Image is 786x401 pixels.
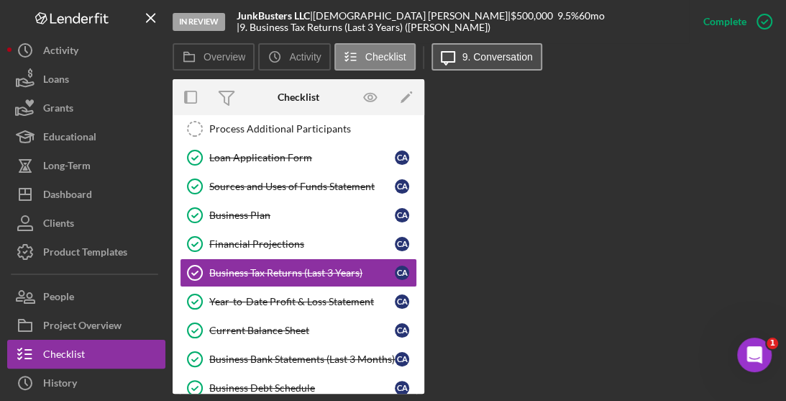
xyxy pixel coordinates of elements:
button: Grants [7,94,165,122]
button: Complete [689,7,779,36]
div: C A [395,294,409,309]
button: Dashboard [7,180,165,209]
div: Business Bank Statements (Last 3 Months) [209,353,395,365]
div: 9.5 % [557,10,579,22]
div: C A [395,179,409,194]
button: Clients [7,209,165,238]
div: Current Balance Sheet [209,325,395,336]
div: Checklist [278,91,319,103]
div: [DEMOGRAPHIC_DATA] [PERSON_NAME] | [313,10,511,22]
button: 9. Conversation [431,43,542,71]
div: In Review [173,13,225,31]
label: Activity [289,51,321,63]
div: C A [395,237,409,251]
div: Business Debt Schedule [209,382,395,394]
div: Dashboard [43,180,92,212]
a: Year-to-Date Profit & Loss StatementCA [180,287,417,316]
div: Business Plan [209,209,395,221]
button: Product Templates [7,238,165,266]
span: $500,000 [511,9,553,22]
div: C A [395,150,409,165]
label: 9. Conversation [462,51,533,63]
div: | [237,10,313,22]
div: Grants [43,94,73,126]
div: Project Overview [43,311,122,343]
div: C A [395,352,409,366]
div: Sources and Uses of Funds Statement [209,181,395,192]
button: Checklist [334,43,416,71]
button: Checklist [7,340,165,369]
div: People [43,282,74,315]
span: 1 [767,338,778,349]
div: 60 mo [579,10,605,22]
a: Loan Application FormCA [180,143,417,172]
a: Business Bank Statements (Last 3 Months)CA [180,345,417,374]
a: Process Additional Participants [180,114,417,143]
div: C A [395,266,409,280]
button: History [7,369,165,397]
b: JunkBusters LLC [237,9,310,22]
label: Checklist [365,51,406,63]
label: Overview [204,51,245,63]
div: Loan Application Form [209,152,395,163]
a: Financial ProjectionsCA [180,230,417,258]
div: Process Additional Participants [209,123,416,135]
div: Clients [43,209,74,241]
button: Educational [7,122,165,151]
a: Business Tax Returns (Last 3 Years)CA [180,258,417,287]
button: Activity [258,43,330,71]
div: C A [395,323,409,338]
button: People [7,282,165,311]
div: Business Tax Returns (Last 3 Years) [209,267,395,279]
div: History [43,369,77,401]
div: Educational [43,122,96,155]
button: Long-Term [7,151,165,180]
div: Complete [703,7,746,36]
div: Activity [43,36,78,68]
a: Business PlanCA [180,201,417,230]
a: Sources and Uses of Funds StatementCA [180,172,417,201]
button: Project Overview [7,311,165,340]
div: Loans [43,65,69,97]
div: Product Templates [43,238,127,270]
div: | 9. Business Tax Returns (Last 3 Years) ([PERSON_NAME]) [237,22,490,33]
div: Financial Projections [209,238,395,250]
a: Current Balance SheetCA [180,316,417,345]
div: C A [395,208,409,222]
button: Activity [7,36,165,65]
button: Overview [173,43,255,71]
div: Year-to-Date Profit & Loss Statement [209,296,395,307]
iframe: Intercom live chat [737,338,772,372]
div: Long-Term [43,151,91,184]
div: C A [395,381,409,395]
button: Loans [7,65,165,94]
div: Checklist [43,340,85,372]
